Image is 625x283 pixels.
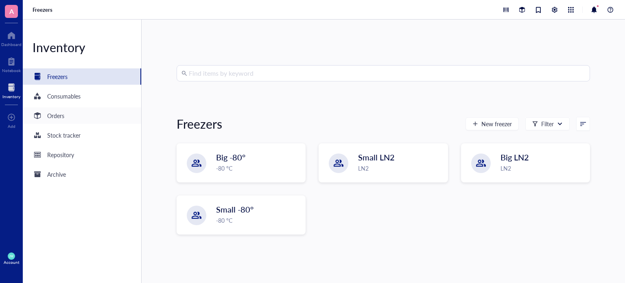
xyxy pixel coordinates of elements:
span: Small LN2 [358,151,395,163]
div: Dashboard [1,42,22,47]
div: Stock tracker [47,131,81,140]
div: Inventory [2,94,20,99]
span: Big LN2 [500,151,529,163]
span: JW [9,254,13,258]
div: Add [8,124,15,129]
div: Orders [47,111,64,120]
a: Stock tracker [23,127,141,143]
span: Big -80° [216,151,245,163]
div: Archive [47,170,66,179]
div: Freezers [47,72,68,81]
div: Inventory [23,39,141,55]
a: Freezers [23,68,141,85]
div: Notebook [2,68,21,73]
a: Inventory [2,81,20,99]
a: Consumables [23,88,141,104]
div: LN2 [358,164,442,173]
div: -80 °C [216,216,300,225]
span: A [9,6,14,16]
a: Repository [23,147,141,163]
a: Notebook [2,55,21,73]
div: Repository [47,150,74,159]
a: Dashboard [1,29,22,47]
span: New freezer [481,121,512,127]
a: Freezers [33,6,54,13]
div: Filter [541,119,554,128]
div: -80 °C [216,164,300,173]
div: LN2 [500,164,585,173]
button: New freezer [465,117,519,130]
div: Freezers [177,116,222,132]
span: Small -80° [216,204,253,215]
div: Account [4,260,20,265]
a: Archive [23,166,141,182]
a: Orders [23,107,141,124]
div: Consumables [47,92,81,101]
